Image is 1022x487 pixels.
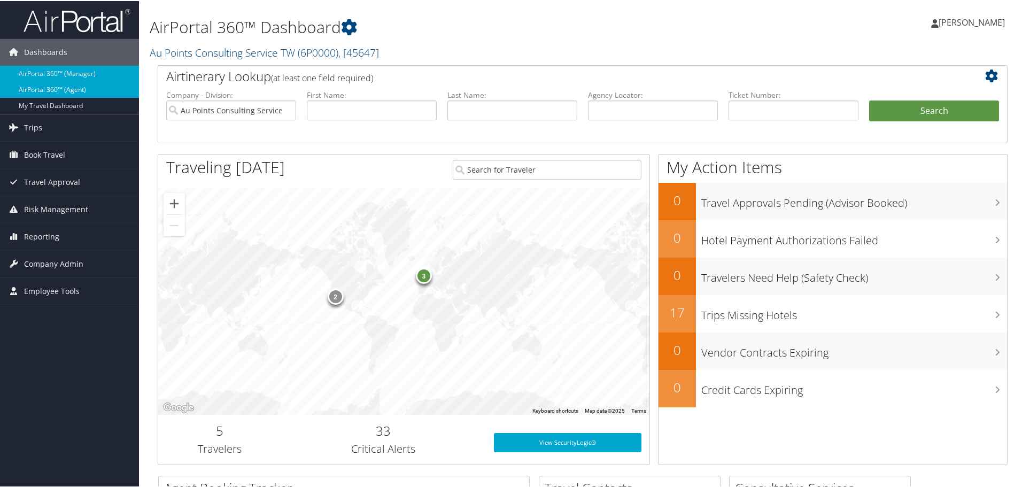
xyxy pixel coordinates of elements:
div: 2 [327,287,343,303]
h3: Travel Approvals Pending (Advisor Booked) [701,189,1007,210]
h3: Travelers Need Help (Safety Check) [701,264,1007,284]
span: , [ 45647 ] [338,44,379,59]
span: Book Travel [24,141,65,167]
h3: Credit Cards Expiring [701,376,1007,397]
img: airportal-logo.png [24,7,130,32]
h2: 0 [659,190,696,208]
button: Search [869,99,999,121]
h2: 0 [659,340,696,358]
a: Open this area in Google Maps (opens a new window) [161,400,196,414]
span: Employee Tools [24,277,80,304]
label: Ticket Number: [729,89,858,99]
h2: Airtinerary Lookup [166,66,928,84]
label: Last Name: [447,89,577,99]
span: Travel Approval [24,168,80,195]
span: Dashboards [24,38,67,65]
h3: Trips Missing Hotels [701,302,1007,322]
h2: 0 [659,377,696,396]
h3: Critical Alerts [289,440,478,455]
a: 0Travelers Need Help (Safety Check) [659,257,1007,294]
span: Reporting [24,222,59,249]
div: 3 [415,267,431,283]
span: Company Admin [24,250,83,276]
input: Search for Traveler [453,159,641,179]
h2: 0 [659,228,696,246]
span: ( 6P0000 ) [298,44,338,59]
span: [PERSON_NAME] [939,16,1005,27]
a: 17Trips Missing Hotels [659,294,1007,331]
a: Terms (opens in new tab) [631,407,646,413]
label: Company - Division: [166,89,296,99]
span: (at least one field required) [271,71,373,83]
a: Au Points Consulting Service TW [150,44,379,59]
button: Zoom out [164,214,185,235]
h3: Hotel Payment Authorizations Failed [701,227,1007,247]
a: View SecurityLogic® [494,432,641,451]
h2: 5 [166,421,273,439]
h1: My Action Items [659,155,1007,177]
a: [PERSON_NAME] [931,5,1016,37]
h1: Traveling [DATE] [166,155,285,177]
h3: Vendor Contracts Expiring [701,339,1007,359]
label: Agency Locator: [588,89,718,99]
h1: AirPortal 360™ Dashboard [150,15,727,37]
a: 0Credit Cards Expiring [659,369,1007,406]
img: Google [161,400,196,414]
h2: 17 [659,303,696,321]
span: Trips [24,113,42,140]
h3: Travelers [166,440,273,455]
h2: 0 [659,265,696,283]
a: 0Travel Approvals Pending (Advisor Booked) [659,182,1007,219]
button: Keyboard shortcuts [532,406,578,414]
a: 0Hotel Payment Authorizations Failed [659,219,1007,257]
span: Map data ©2025 [585,407,625,413]
a: 0Vendor Contracts Expiring [659,331,1007,369]
label: First Name: [307,89,437,99]
button: Zoom in [164,192,185,213]
span: Risk Management [24,195,88,222]
h2: 33 [289,421,478,439]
